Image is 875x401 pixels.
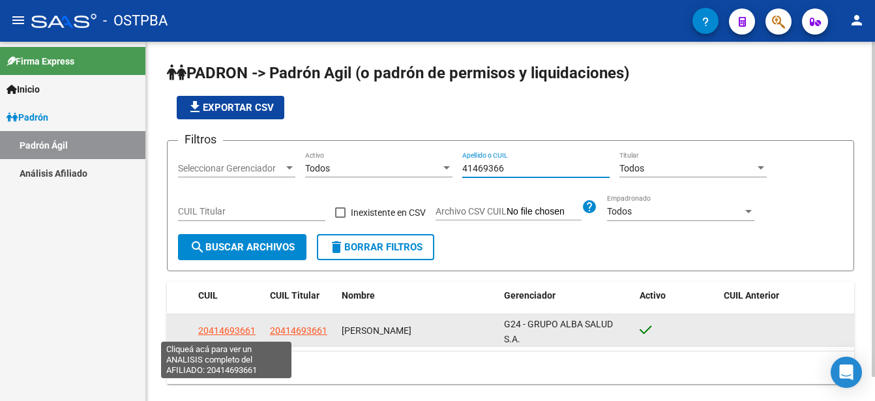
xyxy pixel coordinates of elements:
span: Todos [305,163,330,173]
mat-icon: search [190,239,205,255]
span: Activo [640,290,666,301]
mat-icon: person [849,12,865,28]
datatable-header-cell: Activo [634,282,719,310]
span: Firma Express [7,54,74,68]
span: Todos [607,206,632,216]
datatable-header-cell: Nombre [336,282,499,310]
span: Exportar CSV [187,102,274,113]
span: Seleccionar Gerenciador [178,163,284,174]
button: Buscar Archivos [178,234,306,260]
datatable-header-cell: Gerenciador [499,282,635,310]
span: Padrón [7,110,48,125]
mat-icon: delete [329,239,344,255]
span: Todos [619,163,644,173]
span: 20414693661 [270,325,327,336]
span: PADRON -> Padrón Agil (o padrón de permisos y liquidaciones) [167,64,629,82]
input: Archivo CSV CUIL [507,206,582,218]
span: - OSTPBA [103,7,168,35]
datatable-header-cell: CUIL Anterior [719,282,855,310]
span: G24 - GRUPO ALBA SALUD S.A. [504,319,613,344]
mat-icon: menu [10,12,26,28]
button: Exportar CSV [177,96,284,119]
span: Borrar Filtros [329,241,423,253]
span: CUIL [198,290,218,301]
datatable-header-cell: CUIL Titular [265,282,336,310]
mat-icon: help [582,199,597,215]
mat-icon: file_download [187,99,203,115]
div: 1 total [167,351,854,384]
span: Buscar Archivos [190,241,295,253]
span: [PERSON_NAME] [342,325,411,336]
span: Inicio [7,82,40,97]
span: Inexistente en CSV [351,205,426,220]
h3: Filtros [178,130,223,149]
button: Borrar Filtros [317,234,434,260]
div: Open Intercom Messenger [831,357,862,388]
datatable-header-cell: CUIL [193,282,265,310]
span: CUIL Titular [270,290,319,301]
span: 20414693661 [198,325,256,336]
span: Gerenciador [504,290,556,301]
span: CUIL Anterior [724,290,779,301]
span: Archivo CSV CUIL [436,206,507,216]
span: Nombre [342,290,375,301]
